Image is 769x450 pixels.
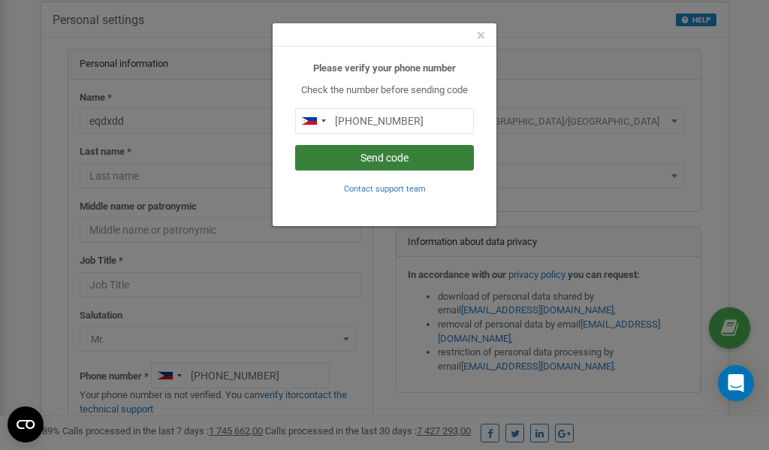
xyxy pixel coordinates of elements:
a: Contact support team [344,183,426,194]
button: Close [477,28,485,44]
button: Open CMP widget [8,406,44,442]
span: × [477,26,485,44]
button: Send code [295,145,474,171]
p: Check the number before sending code [295,83,474,98]
input: 0905 123 4567 [295,108,474,134]
div: Telephone country code [296,109,330,133]
div: Open Intercom Messenger [718,365,754,401]
small: Contact support team [344,184,426,194]
b: Please verify your phone number [313,62,456,74]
